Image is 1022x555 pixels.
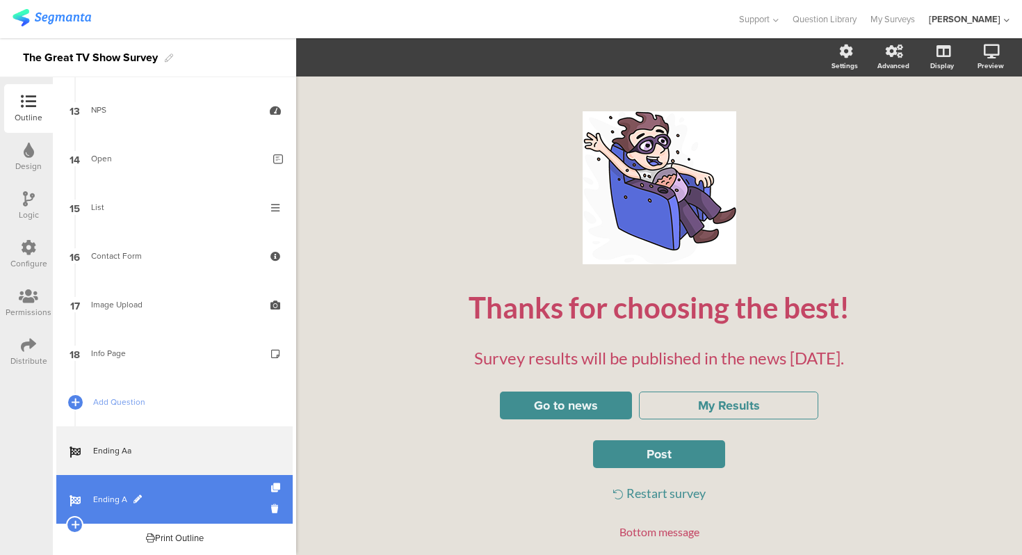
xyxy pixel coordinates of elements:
div: Display [930,61,954,71]
span: 13 [70,102,80,118]
span: Ending A [93,492,271,506]
div: Info Page [91,346,257,360]
div: Design [15,160,42,172]
span: 16 [70,248,80,264]
div: Settings [832,61,858,71]
span: 14 [70,151,80,166]
div: Preview [978,61,1004,71]
a: Ending Aa [56,426,293,475]
span: Post [647,445,672,463]
span: Support [739,13,770,26]
span: Add Question [93,395,271,409]
span: Ending Aa [93,444,271,458]
div: Open [91,152,263,166]
input: Results Button Text... [650,396,807,415]
div: Outline [15,111,42,124]
div: The Great TV Show Survey [23,47,158,69]
div: Advanced [877,61,909,71]
a: 13 NPS [56,86,293,134]
a: 15 List [56,183,293,232]
p: Survey results will be published in the news [DATE]. [451,346,868,371]
a: 17 Image Upload [56,280,293,329]
button: Go to news [500,392,632,419]
div: Restart survey [402,485,916,501]
a: 16 Contact Form [56,232,293,280]
div: [PERSON_NAME] [929,13,1000,26]
div: Logic [19,209,39,221]
div: Permissions [6,306,51,319]
i: Delete [271,502,283,515]
div: Print Outline [146,531,204,545]
div: List [91,200,257,214]
div: Distribute [10,355,47,367]
div: NPS [91,103,257,117]
button: Post [593,440,725,468]
span: 18 [70,346,80,361]
i: Duplicate [271,483,283,492]
div: Contact Form [91,249,257,263]
span: 15 [70,200,80,215]
a: 18 Info Page [56,329,293,378]
div: Bottom message [402,525,916,538]
span: Go to news [534,396,598,415]
div: Configure [10,257,47,270]
div: Image Upload [91,298,257,312]
img: segmanta logo [13,9,91,26]
a: 14 Open [56,134,293,183]
div: Thanks for choosing the best! [402,290,916,325]
span: 17 [70,297,80,312]
a: Ending A [56,475,293,524]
